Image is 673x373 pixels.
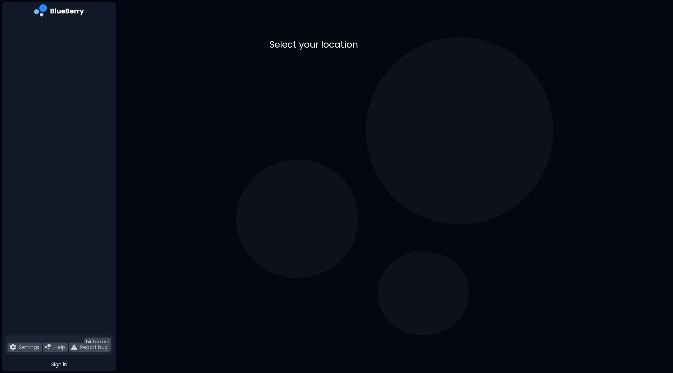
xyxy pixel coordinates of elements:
p: Report bug [80,344,108,350]
button: Sign in [5,358,113,371]
p: Help [54,344,65,350]
span: Log out [93,339,109,345]
img: file icon [10,344,16,350]
span: Sign in [51,361,67,368]
img: file icon [45,344,52,350]
p: Settings [19,344,39,350]
img: file icon [71,344,77,350]
img: company logo [34,4,84,19]
p: Select your location [270,39,520,50]
img: logout [86,339,92,345]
